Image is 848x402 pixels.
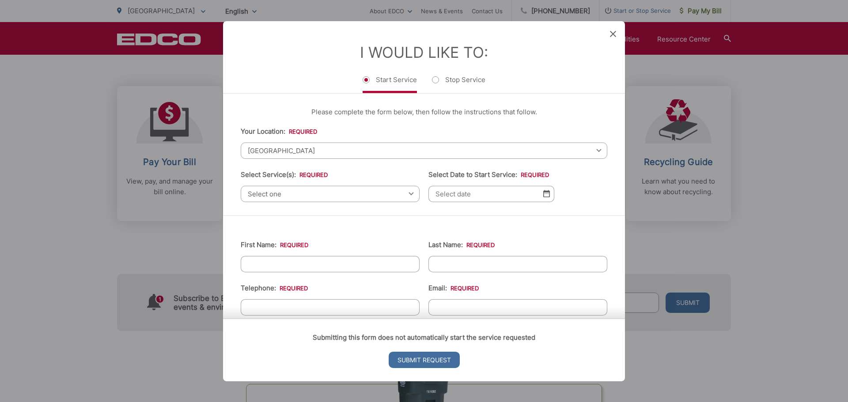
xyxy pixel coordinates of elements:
[241,142,607,158] span: [GEOGRAPHIC_DATA]
[428,170,549,178] label: Select Date to Start Service:
[432,75,485,93] label: Stop Service
[428,284,479,292] label: Email:
[241,170,328,178] label: Select Service(s):
[363,75,417,93] label: Start Service
[241,185,420,202] span: Select one
[389,352,460,368] input: Submit Request
[241,284,308,292] label: Telephone:
[241,127,317,135] label: Your Location:
[428,185,554,202] input: Select date
[360,43,488,61] label: I Would Like To:
[313,333,535,342] strong: Submitting this form does not automatically start the service requested
[543,190,550,197] img: Select date
[241,240,308,248] label: First Name:
[241,106,607,117] p: Please complete the form below, then follow the instructions that follow.
[428,240,495,248] label: Last Name:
